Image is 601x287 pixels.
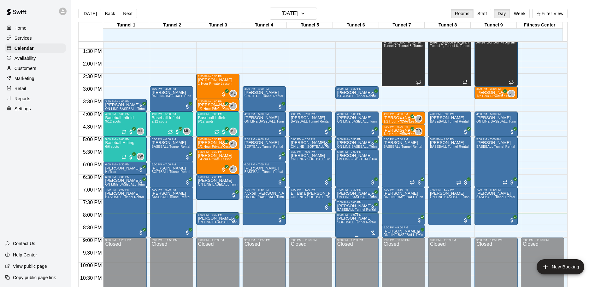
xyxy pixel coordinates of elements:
span: HitTrax [105,170,116,174]
span: BASEBALL Tunnel Rental [430,120,469,123]
div: 7:30 PM – 8:00 PM: BASEBALL Tunnel Rental [335,200,379,212]
span: Tunnel 7, Tunnel 8, Tunnel 9 [384,44,427,48]
span: 7:30 PM [81,200,103,205]
p: Contact Us [13,240,35,247]
div: 5:00 PM – 7:00 PM: BASEBALL Tunnel Rental [474,137,518,187]
div: 1:00 PM – 3:00 PM: After School Program [474,36,518,86]
div: Retail [5,84,66,93]
div: 6:30 PM – 7:00 PM: Christopher Stephens [103,175,146,187]
span: Marcus Lucas [232,102,237,110]
span: Tunnel 7, Tunnel 8, Tunnel 9 [430,44,473,48]
div: 2:30 PM – 3:30 PM: 1-Hour Private Lesson [196,74,239,99]
a: Calendar [5,43,66,53]
div: 7:00 PM – 9:00 PM: BASEBALL Tunnel Rental [150,187,193,238]
div: Tunnel 5 [287,22,333,28]
span: 1/2 Hour Private Lesson [198,107,234,111]
div: 3:00 PM – 3:30 PM [476,87,516,90]
span: All customers have paid [128,129,134,135]
span: Recurring event [463,80,468,85]
span: 1-Hour Private Lesson [198,158,232,161]
span: All customers have paid [277,129,283,135]
span: Marcus Lucas [232,165,237,173]
div: 5:00 PM – 6:00 PM [245,138,284,141]
span: Marcus Lucas [139,128,144,135]
span: Recurring event [410,180,415,185]
span: 9/12 spots filled [152,120,167,123]
div: Tunnel 4 [241,22,287,28]
div: 4:00 PM – 5:00 PM: Baseball Infield [150,112,193,137]
span: TB [416,128,421,135]
div: Marcus Lucas [229,128,237,135]
span: ML [230,90,236,97]
div: 6:30 PM – 7:00 PM [105,175,144,179]
div: 5:00 PM – 7:00 PM: BASEBALL Tunnel Rental [428,137,471,187]
span: All customers have paid [463,179,469,186]
p: Availability [15,55,36,61]
div: Fitness Center [517,22,563,28]
div: 4:00 PM – 5:00 PM [430,112,469,116]
span: All customers have paid [174,129,180,135]
span: All customers have paid [370,179,376,186]
span: Marcus Lucas [232,90,237,97]
span: 9/12 spots filled [105,120,121,123]
span: BASEBALL Tunnel Rental [152,145,191,148]
a: Availability [5,54,66,63]
span: All customers have paid [138,167,144,173]
div: 4:00 PM – 5:00 PM: Luca Caruso [474,112,518,137]
span: 7:00 PM [81,187,103,192]
div: 3:00 PM – 3:30 PM: 1/2 Hour Private Lesson [474,86,518,99]
a: Settings [5,104,66,113]
div: 7:00 PM – 9:00 PM [152,188,191,191]
p: View public page [13,263,47,269]
div: Tate Budnick [415,115,422,123]
span: Recurring event [400,117,405,122]
span: ON LINE BASEBALL Tunnel 1-6 Rental [337,195,396,199]
span: BASEBALL Tunnel Rental [152,195,191,199]
div: 3:30 PM – 4:00 PM [198,100,238,103]
span: 3:30 PM [81,99,103,104]
div: 5:30 PM – 6:30 PM [198,150,238,153]
span: ON LINE BASEBALL Tunnel 1-6 Rental [198,221,257,224]
div: 4:00 PM – 5:00 PM [476,112,516,116]
div: 3:00 PM – 4:00 PM [245,87,284,90]
div: 5:00 PM – 7:00 PM [430,138,469,141]
span: ML [138,128,143,135]
span: All customers have paid [138,104,144,110]
div: 3:00 PM – 3:30 PM: BASEBALL Tunnel Rental [335,86,379,99]
div: Services [5,33,66,43]
span: ON LINE BASEBALL Tunnel 7-9 Rental [384,195,443,199]
p: Copy public page link [13,274,56,281]
span: ON LINE - SOFTBALL Tunnel 1-6 Rental [291,158,352,161]
div: 2:30 PM – 3:30 PM [198,75,238,78]
span: ML [184,128,189,135]
span: All customers have paid [323,129,330,135]
div: 7:00 PM – 8:00 PM [291,188,330,191]
p: Reports [15,95,30,102]
a: Reports [5,94,66,103]
div: 3:30 PM – 4:00 PM: 1/2 Hour Private Lesson [196,99,239,112]
span: 1/2 Hour Private Lesson [198,145,234,148]
span: Recurring event [400,129,405,135]
div: 5:00 PM – 7:00 PM: BASEBALL Tunnel Rental [382,137,425,187]
span: All customers have paid [184,230,191,236]
p: Calendar [15,45,34,51]
div: 7:30 PM – 8:00 PM [337,201,377,204]
div: 7:00 PM – 7:30 PM [337,188,377,191]
div: 1:00 PM – 3:00 PM: After School Program [382,36,425,86]
div: 7:00 PM – 7:30 PM: Christopher Stephens [335,187,379,200]
span: Recurring event [509,80,514,85]
div: Tunnel 1 [103,22,149,28]
button: Next [119,9,137,18]
span: All customers have paid [184,179,191,186]
span: ML [230,128,236,135]
div: Marcus Lucas [229,90,237,97]
div: 8:00 PM – 8:30 PM [198,213,238,216]
div: Tate Budnick [415,128,422,135]
span: All customers have paid [370,192,376,198]
div: 6:00 PM – 6:30 PM: Kendryck Landon [103,162,146,175]
span: Recurring event [503,180,508,185]
div: 3:30 PM – 4:00 PM: Lucas Beitler [103,99,146,112]
div: 5:00 PM – 6:00 PM: SOFTBALL Tunnel Rental [243,137,286,162]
